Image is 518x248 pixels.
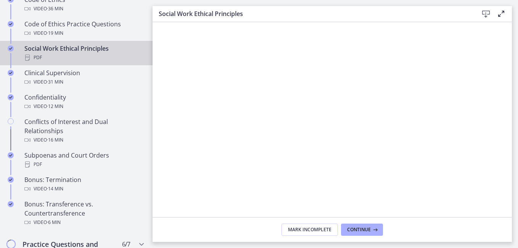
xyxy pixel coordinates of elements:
[24,200,143,227] div: Bonus: Transference vs. Countertransference
[24,184,143,193] div: Video
[341,224,383,236] button: Continue
[8,94,14,100] i: Completed
[47,102,63,111] span: · 12 min
[24,44,143,62] div: Social Work Ethical Principles
[24,19,143,38] div: Code of Ethics Practice Questions
[282,224,338,236] button: Mark Incomplete
[24,4,143,13] div: Video
[347,227,371,233] span: Continue
[8,21,14,27] i: Completed
[24,77,143,87] div: Video
[8,177,14,183] i: Completed
[24,29,143,38] div: Video
[24,53,143,62] div: PDF
[47,4,63,13] span: · 36 min
[8,152,14,158] i: Completed
[47,29,63,38] span: · 19 min
[8,70,14,76] i: Completed
[159,9,466,18] h3: Social Work Ethical Principles
[24,93,143,111] div: Confidentiality
[47,184,63,193] span: · 14 min
[24,160,143,169] div: PDF
[8,201,14,207] i: Completed
[24,135,143,145] div: Video
[8,45,14,52] i: Completed
[47,218,61,227] span: · 6 min
[47,77,63,87] span: · 31 min
[24,218,143,227] div: Video
[24,68,143,87] div: Clinical Supervision
[24,151,143,169] div: Subpoenas and Court Orders
[47,135,63,145] span: · 16 min
[24,117,143,145] div: Conflicts of Interest and Dual Relationships
[24,175,143,193] div: Bonus: Termination
[24,102,143,111] div: Video
[288,227,331,233] span: Mark Incomplete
